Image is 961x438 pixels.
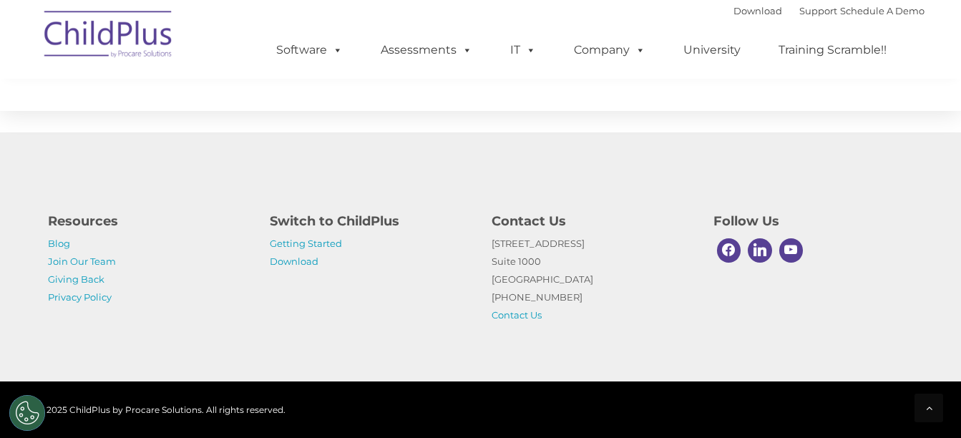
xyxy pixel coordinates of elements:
[492,211,692,231] h4: Contact Us
[37,1,180,72] img: ChildPlus by Procare Solutions
[492,235,692,324] p: [STREET_ADDRESS] Suite 1000 [GEOGRAPHIC_DATA] [PHONE_NUMBER]
[48,211,248,231] h4: Resources
[744,235,776,266] a: Linkedin
[733,5,782,16] a: Download
[262,36,357,64] a: Software
[889,369,961,438] iframe: Chat Widget
[713,211,914,231] h4: Follow Us
[270,255,318,267] a: Download
[713,235,745,266] a: Facebook
[733,5,925,16] font: |
[669,36,755,64] a: University
[9,395,45,431] button: Cookies Settings
[48,273,104,285] a: Giving Back
[492,309,542,321] a: Contact Us
[840,5,925,16] a: Schedule A Demo
[48,291,112,303] a: Privacy Policy
[270,211,470,231] h4: Switch to ChildPlus
[48,255,116,267] a: Join Our Team
[37,404,286,415] span: © 2025 ChildPlus by Procare Solutions. All rights reserved.
[366,36,487,64] a: Assessments
[560,36,660,64] a: Company
[270,238,342,249] a: Getting Started
[776,235,807,266] a: Youtube
[496,36,550,64] a: IT
[764,36,901,64] a: Training Scramble!!
[799,5,837,16] a: Support
[48,238,70,249] a: Blog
